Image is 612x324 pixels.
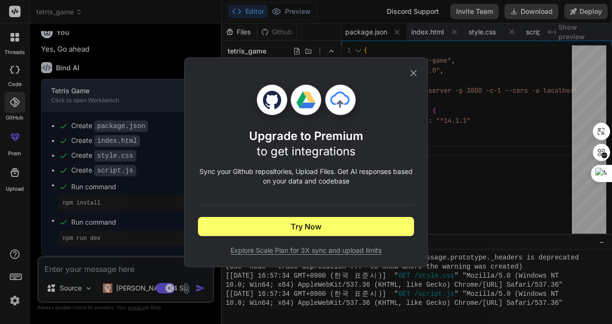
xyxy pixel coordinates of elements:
span: to get integrations [257,144,356,158]
span: Explore Scale Plan for 3X sync and upload limits [198,246,414,255]
h1: Upgrade to Premium [249,129,363,159]
p: Sync your Github repositories, Upload Files. Get AI responses based on your data and codebase [198,167,414,186]
button: Try Now [198,217,414,236]
span: Try Now [291,221,321,232]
